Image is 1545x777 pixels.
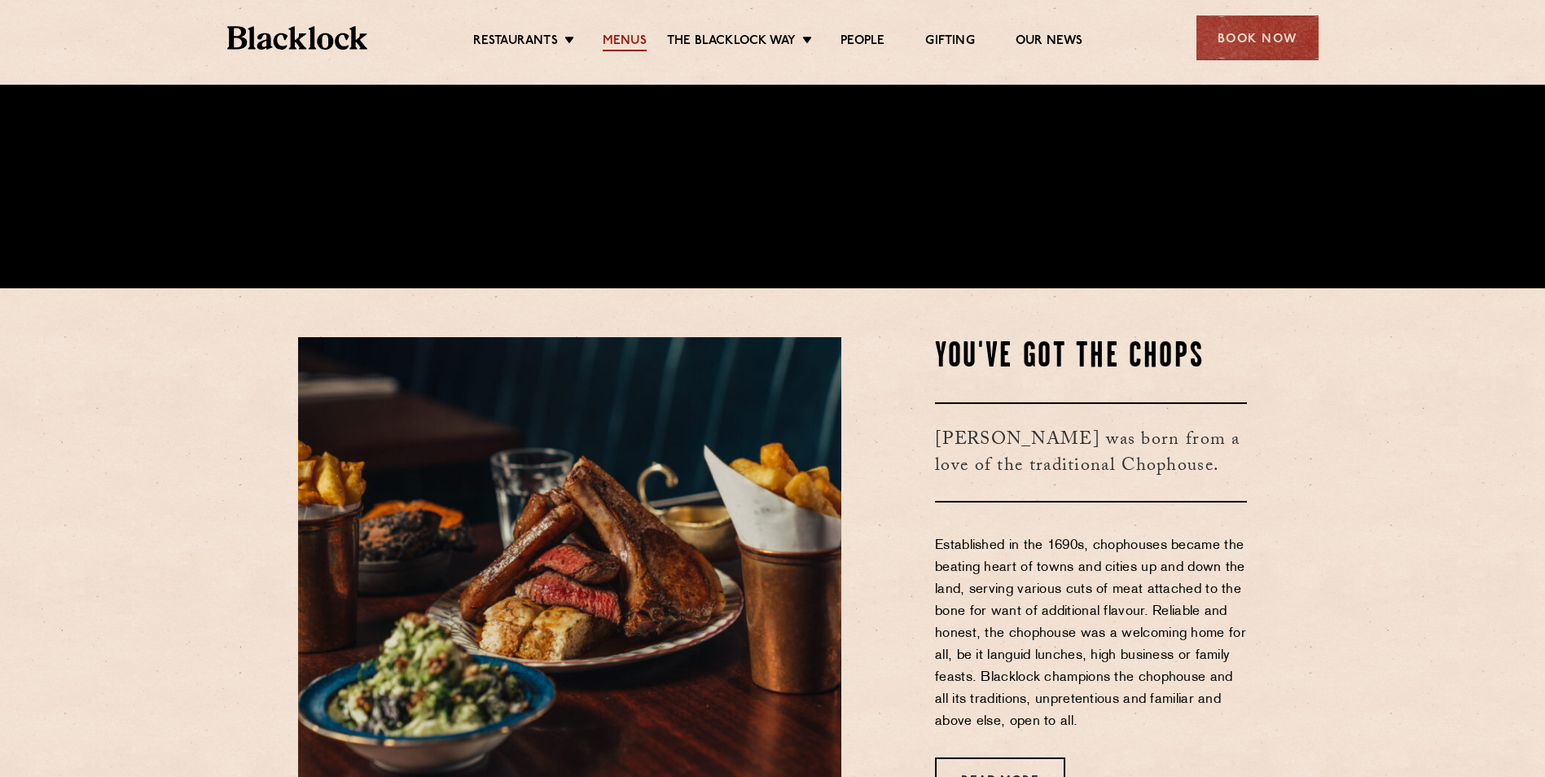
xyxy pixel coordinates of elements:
a: Menus [603,33,647,51]
img: BL_Textured_Logo-footer-cropped.svg [227,26,368,50]
h2: You've Got The Chops [935,337,1247,378]
a: Restaurants [473,33,558,51]
h3: [PERSON_NAME] was born from a love of the traditional Chophouse. [935,402,1247,503]
p: Established in the 1690s, chophouses became the beating heart of towns and cities up and down the... [935,535,1247,733]
a: Our News [1016,33,1083,51]
a: The Blacklock Way [667,33,796,51]
div: Book Now [1196,15,1319,60]
a: People [841,33,884,51]
a: Gifting [925,33,974,51]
